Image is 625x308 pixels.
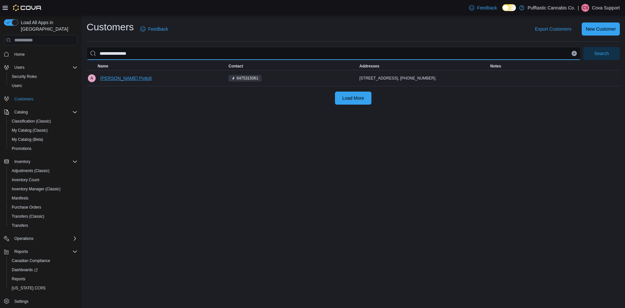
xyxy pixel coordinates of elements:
span: Inventory [14,159,30,164]
span: Manifests [12,196,28,201]
button: Reports [1,247,80,256]
button: My Catalog (Beta) [7,135,80,144]
span: A [90,74,93,82]
span: Adjustments (Classic) [12,168,49,173]
img: Cova [13,5,42,11]
h1: Customers [87,21,134,34]
button: Home [1,49,80,59]
button: Users [7,81,80,90]
span: Addresses [359,64,379,69]
span: Catalog [12,108,77,116]
input: Dark Mode [502,4,516,11]
button: Catalog [1,108,80,117]
span: Inventory [12,158,77,166]
span: Reports [12,276,25,282]
span: Load All Apps in [GEOGRAPHIC_DATA] [18,19,77,32]
p: | [578,4,579,12]
button: Promotions [7,144,80,153]
span: Promotions [9,145,77,153]
span: Users [12,64,77,71]
button: Inventory Count [7,175,80,184]
button: Load More [335,92,371,105]
span: [US_STATE] CCRS [12,286,46,291]
a: Dashboards [9,266,40,274]
a: Settings [12,298,31,305]
button: Inventory [1,157,80,166]
p: Cova Support [592,4,620,12]
a: My Catalog (Beta) [9,136,46,143]
span: Load More [342,95,364,101]
a: Dashboards [7,265,80,274]
button: Reports [12,248,31,256]
div: Abhi [88,74,96,82]
a: Purchase Orders [9,203,44,211]
span: Security Roles [12,74,37,79]
span: Export Customers [535,26,571,32]
span: Name [98,64,108,69]
a: Feedback [138,22,171,36]
span: Notes [490,64,501,69]
button: Canadian Compliance [7,256,80,265]
button: Users [1,63,80,72]
span: Home [12,50,77,58]
button: Search [583,47,620,60]
div: [STREET_ADDRESS], [PHONE_NUMBER], [359,76,488,81]
button: Inventory [12,158,33,166]
a: Feedback [466,1,499,14]
span: Inventory Manager (Classic) [12,186,61,192]
button: Export Customers [532,22,574,36]
a: Canadian Compliance [9,257,53,265]
span: 6475315061 [229,75,261,81]
button: Classification (Classic) [7,117,80,126]
span: Washington CCRS [9,284,77,292]
span: Home [14,52,25,57]
span: My Catalog (Classic) [9,126,77,134]
button: Reports [7,274,80,284]
button: Users [12,64,27,71]
span: Operations [14,236,34,241]
div: Cova Support [581,4,589,12]
span: Reports [9,275,77,283]
a: Inventory Count [9,176,42,184]
button: Customers [1,94,80,104]
a: Manifests [9,194,31,202]
p: Pufftastic Cannabis Co. [528,4,575,12]
span: Operations [12,235,77,242]
span: Dashboards [9,266,77,274]
span: New Customer [586,26,616,32]
span: Search [594,50,609,57]
button: Operations [12,235,36,242]
span: Feedback [148,26,168,32]
a: Inventory Manager (Classic) [9,185,63,193]
span: Inventory Count [12,177,39,183]
span: My Catalog (Beta) [9,136,77,143]
button: My Catalog (Classic) [7,126,80,135]
button: [PERSON_NAME] Pottoli [98,72,154,85]
button: Security Roles [7,72,80,81]
a: Reports [9,275,28,283]
span: Inventory Manager (Classic) [9,185,77,193]
span: Contact [229,64,243,69]
button: Manifests [7,194,80,203]
button: Operations [1,234,80,243]
span: Settings [14,299,28,304]
span: Inventory Count [9,176,77,184]
span: [PERSON_NAME] Pottoli [100,75,152,81]
a: [US_STATE] CCRS [9,284,48,292]
button: [US_STATE] CCRS [7,284,80,293]
span: 6475315061 [237,75,258,81]
span: Canadian Compliance [9,257,77,265]
span: Reports [14,249,28,254]
span: Purchase Orders [12,205,41,210]
span: Classification (Classic) [9,117,77,125]
button: Catalog [12,108,30,116]
a: Security Roles [9,73,39,81]
a: Customers [12,95,36,103]
button: Inventory Manager (Classic) [7,184,80,194]
span: Users [12,83,22,88]
span: CS [583,4,588,12]
a: Transfers [9,222,31,229]
span: Transfers (Classic) [9,213,77,220]
span: Manifests [9,194,77,202]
